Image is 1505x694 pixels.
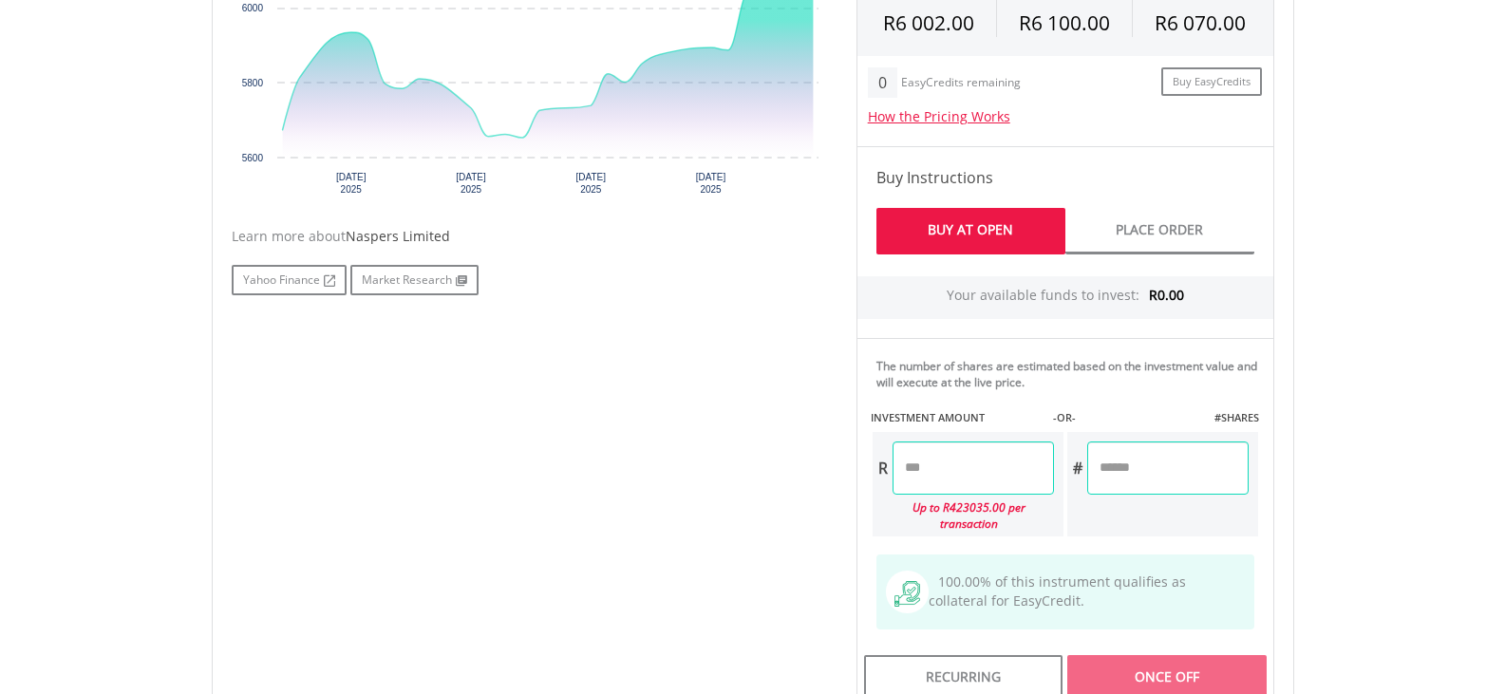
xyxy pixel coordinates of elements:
div: R [873,441,893,495]
span: R6 100.00 [1019,9,1110,36]
text: [DATE] 2025 [456,172,486,195]
a: Buy EasyCredits [1161,67,1262,97]
text: 5800 [241,78,263,88]
text: [DATE] 2025 [695,172,725,195]
img: collateral-qualifying-green.svg [894,581,920,607]
label: #SHARES [1214,410,1259,425]
h4: Buy Instructions [876,166,1254,189]
div: # [1067,441,1087,495]
text: 5600 [241,153,263,163]
div: Learn more about [232,227,828,246]
a: How the Pricing Works [868,107,1010,125]
span: R0.00 [1149,286,1184,304]
div: Your available funds to invest: [857,276,1273,319]
text: 6000 [241,3,263,13]
text: [DATE] 2025 [336,172,367,195]
div: EasyCredits remaining [901,76,1021,92]
a: Place Order [1065,208,1254,254]
div: The number of shares are estimated based on the investment value and will execute at the live price. [876,358,1266,390]
div: 0 [868,67,897,98]
a: Market Research [350,265,479,295]
a: Yahoo Finance [232,265,347,295]
text: [DATE] 2025 [575,172,606,195]
span: R6 002.00 [883,9,974,36]
label: -OR- [1053,410,1076,425]
a: Buy At Open [876,208,1065,254]
label: INVESTMENT AMOUNT [871,410,985,425]
div: Up to R423035.00 per transaction [873,495,1054,536]
span: Naspers Limited [346,227,450,245]
span: R6 070.00 [1155,9,1246,36]
span: 100.00% of this instrument qualifies as collateral for EasyCredit. [929,572,1186,610]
